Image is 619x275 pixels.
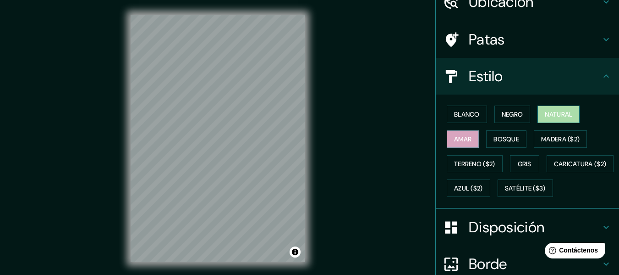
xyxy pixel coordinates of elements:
[454,185,483,193] font: Azul ($2)
[505,185,546,193] font: Satélite ($3)
[454,160,495,168] font: Terreno ($2)
[447,130,479,148] button: Amar
[498,180,553,197] button: Satélite ($3)
[469,218,544,237] font: Disposición
[502,110,523,118] font: Negro
[469,254,507,274] font: Borde
[469,67,503,86] font: Estilo
[131,15,305,262] canvas: Mapa
[486,130,526,148] button: Bosque
[494,106,531,123] button: Negro
[436,58,619,95] div: Estilo
[554,160,607,168] font: Caricatura ($2)
[436,209,619,246] div: Disposición
[541,135,580,143] font: Madera ($2)
[545,110,572,118] font: Natural
[518,160,531,168] font: Gris
[436,21,619,58] div: Patas
[469,30,505,49] font: Patas
[537,106,580,123] button: Natural
[510,155,539,173] button: Gris
[290,247,301,258] button: Activar o desactivar atribución
[447,180,490,197] button: Azul ($2)
[537,239,609,265] iframe: Lanzador de widgets de ayuda
[454,135,471,143] font: Amar
[447,106,487,123] button: Blanco
[447,155,503,173] button: Terreno ($2)
[547,155,614,173] button: Caricatura ($2)
[454,110,480,118] font: Blanco
[493,135,519,143] font: Bosque
[534,130,587,148] button: Madera ($2)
